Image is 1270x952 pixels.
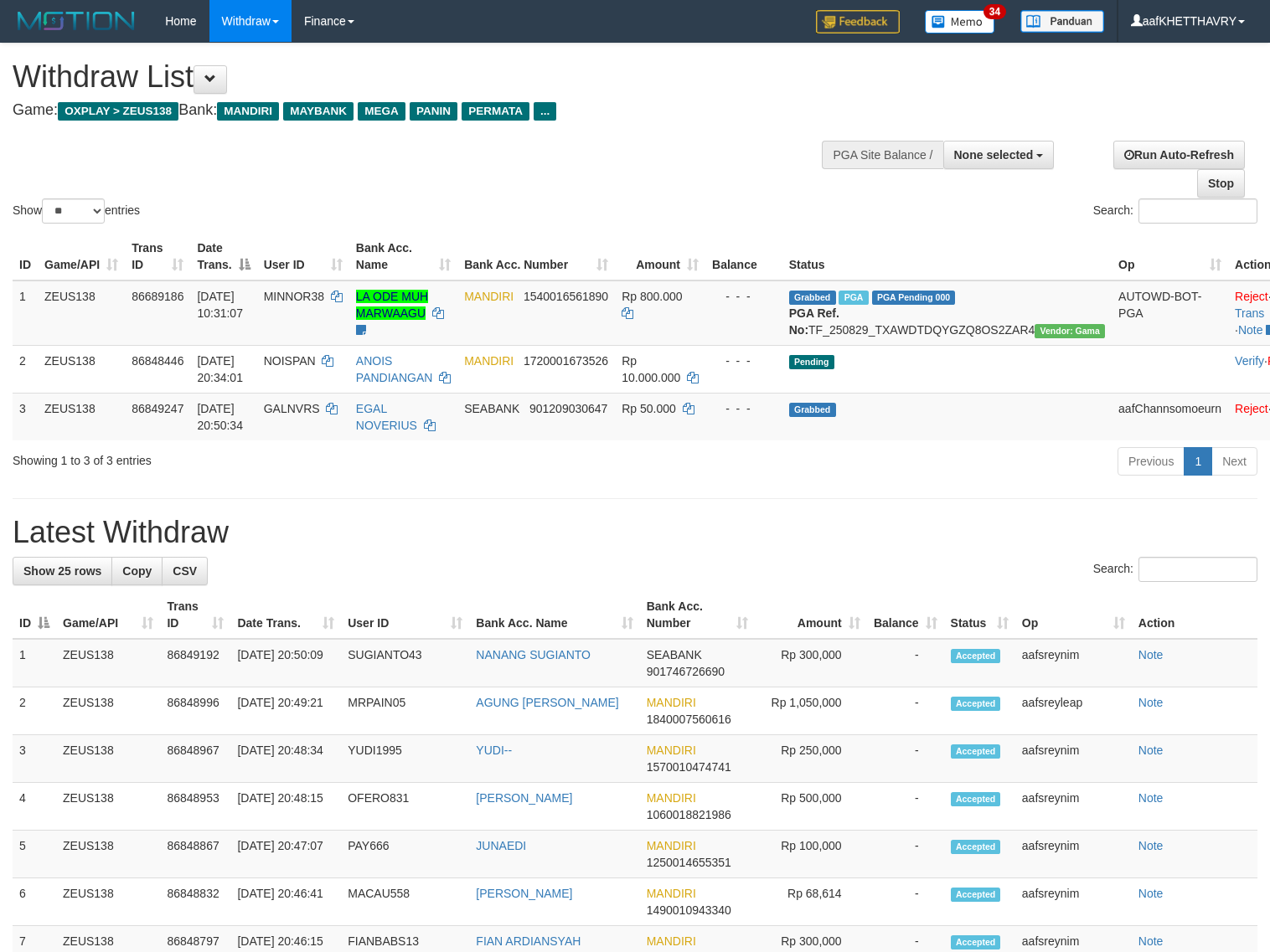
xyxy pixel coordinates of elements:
a: Note [1138,791,1164,805]
span: Rp 800.000 [622,290,682,303]
td: TF_250829_TXAWDTDQYGZQ8OS2ZAR4 [782,280,1112,346]
td: 3 [13,735,56,783]
h4: Game: Bank: [13,102,830,119]
a: Verify [1235,354,1264,368]
td: 4 [13,783,56,831]
span: Accepted [951,935,1001,949]
th: Op: activate to sort column ascending [1112,233,1228,280]
th: Bank Acc. Number: activate to sort column ascending [640,591,755,639]
input: Search: [1138,557,1257,582]
span: [DATE] 20:50:34 [197,402,243,432]
span: MANDIRI [647,934,696,948]
td: ZEUS138 [56,687,160,735]
span: PGA Pending [872,291,956,305]
div: Showing 1 to 3 of 3 entries [13,445,517,469]
td: 2 [13,687,56,735]
td: 86848867 [160,831,230,878]
img: Feedback.jpg [816,10,900,33]
div: - - - [712,400,776,417]
a: [PERSON_NAME] [476,791,572,805]
span: Show 25 rows [23,564,101,578]
a: Reject [1235,290,1268,303]
td: aafsreynim [1015,831,1132,878]
label: Show entries [13,198,140,224]
label: Search: [1093,557,1257,582]
span: Accepted [951,697,1001,711]
span: NOISPAN [264,354,316,368]
img: Button%20Memo.svg [925,10,995,33]
td: PAY666 [341,831,469,878]
span: Copy 1250014655351 to clipboard [647,856,731,869]
td: - [867,831,944,878]
a: Copy [111,557,163,585]
span: MANDIRI [647,839,696,852]
td: [DATE] 20:48:34 [230,735,341,783]
span: ... [534,102,556,121]
span: 34 [983,4,1006,19]
td: ZEUS138 [56,735,160,783]
td: aafChannsomoeurn [1112,393,1228,440]
th: Bank Acc. Name: activate to sort column ascending [349,233,457,280]
span: Copy 901746726690 to clipboard [647,665,725,678]
span: [DATE] 20:34:01 [197,354,243,384]
td: SUGIANTO43 [341,639,469,687]
button: None selected [943,141,1055,169]
span: Copy 901209030647 to clipboard [529,402,607,415]
a: Note [1138,696,1164,709]
b: PGA Ref. No: [789,306,839,337]
div: - - - [712,352,776,369]
a: CSV [162,557,208,585]
th: User ID: activate to sort column ascending [257,233,349,280]
th: Op: activate to sort column ascending [1015,591,1132,639]
td: [DATE] 20:46:41 [230,878,341,926]
a: Note [1138,839,1164,852]
th: Trans ID: activate to sort column ascending [125,233,190,280]
span: Accepted [951,649,1001,663]
th: Game/API: activate to sort column ascending [56,591,160,639]
th: User ID: activate to sort column ascending [341,591,469,639]
td: MRPAIN05 [341,687,469,735]
span: Grabbed [789,291,836,305]
input: Search: [1138,198,1257,224]
td: aafsreynim [1015,783,1132,831]
td: 86848832 [160,878,230,926]
span: Rp 10.000.000 [622,354,680,384]
a: Stop [1197,169,1245,198]
td: 3 [13,393,38,440]
a: Reject [1235,402,1268,415]
th: Date Trans.: activate to sort column descending [190,233,256,280]
span: Accepted [951,888,1001,902]
a: ANOIS PANDIANGAN [356,354,433,384]
span: Rp 50.000 [622,402,676,415]
th: Amount: activate to sort column ascending [755,591,867,639]
a: NANANG SUGIANTO [476,648,591,661]
span: Grabbed [789,403,836,417]
span: MANDIRI [217,102,279,121]
span: Copy 1720001673526 to clipboard [524,354,608,368]
a: Note [1138,648,1164,661]
span: MANDIRI [464,290,514,303]
td: Rp 500,000 [755,783,867,831]
span: Copy 1060018821986 to clipboard [647,808,731,821]
a: AGUNG [PERSON_NAME] [476,696,618,709]
span: Accepted [951,840,1001,854]
td: ZEUS138 [56,831,160,878]
span: 86848446 [132,354,183,368]
th: Balance: activate to sort column ascending [867,591,944,639]
td: Rp 100,000 [755,831,867,878]
a: [PERSON_NAME] [476,887,572,900]
span: MANDIRI [647,696,696,709]
td: ZEUS138 [56,639,160,687]
td: OFERO831 [341,783,469,831]
td: AUTOWD-BOT-PGA [1112,280,1228,346]
th: ID: activate to sort column descending [13,591,56,639]
td: [DATE] 20:50:09 [230,639,341,687]
a: LA ODE MUH MARWAAGU [356,290,428,320]
td: ZEUS138 [56,878,160,926]
span: SEABANK [647,648,702,661]
h1: Withdraw List [13,60,830,94]
img: MOTION_logo.png [13,8,140,33]
td: [DATE] 20:49:21 [230,687,341,735]
label: Search: [1093,198,1257,224]
a: Show 25 rows [13,557,112,585]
